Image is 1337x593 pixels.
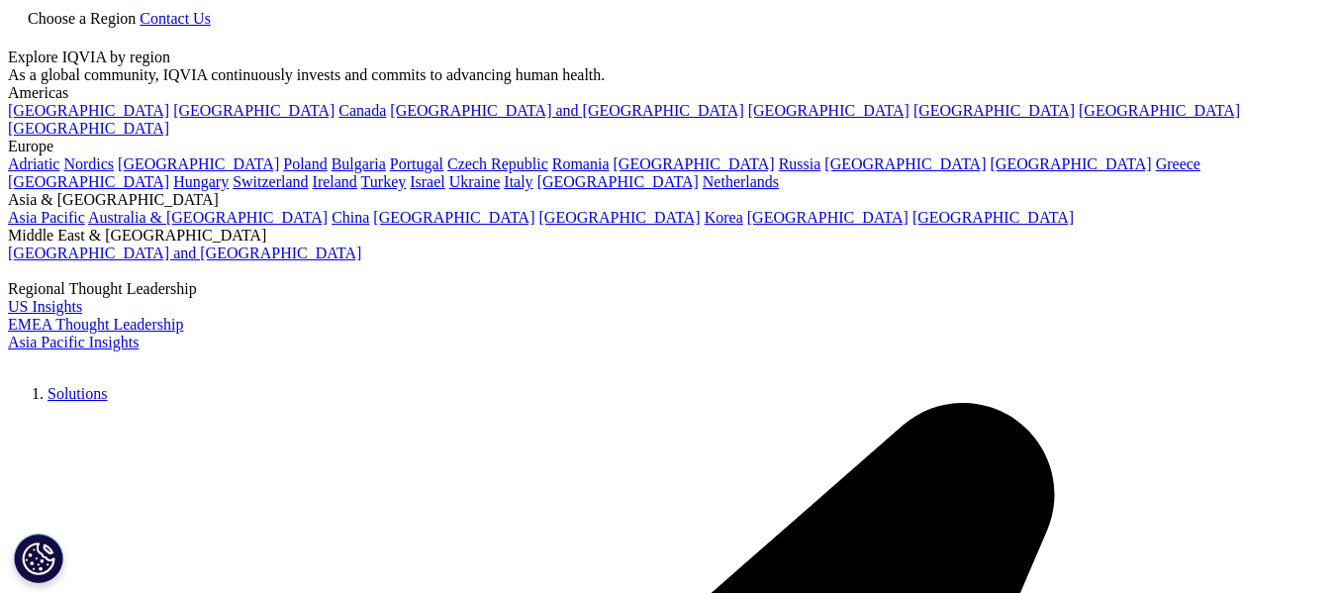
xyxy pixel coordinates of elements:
a: [GEOGRAPHIC_DATA] [1079,102,1240,119]
a: Switzerland [233,173,308,190]
a: Contact Us [140,10,211,27]
a: China [332,209,369,226]
a: Bulgaria [332,155,386,172]
a: Romania [552,155,610,172]
a: Israel [410,173,445,190]
div: Middle East & [GEOGRAPHIC_DATA] [8,227,1329,245]
a: [GEOGRAPHIC_DATA] [8,120,169,137]
a: Australia & [GEOGRAPHIC_DATA] [88,209,328,226]
a: [GEOGRAPHIC_DATA] [614,155,775,172]
a: Canada [338,102,386,119]
a: [GEOGRAPHIC_DATA] [8,173,169,190]
a: [GEOGRAPHIC_DATA] [747,209,908,226]
a: [GEOGRAPHIC_DATA] [748,102,909,119]
a: [GEOGRAPHIC_DATA] [118,155,279,172]
div: Europe [8,138,1329,155]
a: [GEOGRAPHIC_DATA] and [GEOGRAPHIC_DATA] [8,245,361,261]
a: Solutions [48,385,107,402]
a: Adriatic [8,155,59,172]
a: Asia Pacific Insights [8,334,139,350]
a: Nordics [63,155,114,172]
a: [GEOGRAPHIC_DATA] [537,173,699,190]
a: Italy [504,173,532,190]
div: Americas [8,84,1329,102]
a: [GEOGRAPHIC_DATA] and [GEOGRAPHIC_DATA] [390,102,743,119]
div: As a global community, IQVIA continuously invests and commits to advancing human health. [8,66,1329,84]
button: Definições de cookies [14,534,63,583]
a: [GEOGRAPHIC_DATA] [912,209,1074,226]
a: [GEOGRAPHIC_DATA] [539,209,701,226]
a: Portugal [390,155,443,172]
div: Regional Thought Leadership [8,280,1329,298]
a: Greece [1156,155,1200,172]
a: [GEOGRAPHIC_DATA] [173,102,334,119]
a: US Insights [8,298,82,315]
div: Asia & [GEOGRAPHIC_DATA] [8,191,1329,209]
a: Russia [779,155,821,172]
a: Netherlands [703,173,779,190]
span: Choose a Region [28,10,136,27]
a: [GEOGRAPHIC_DATA] [373,209,534,226]
a: [GEOGRAPHIC_DATA] [913,102,1075,119]
a: Hungary [173,173,229,190]
a: Asia Pacific [8,209,85,226]
a: Poland [283,155,327,172]
a: EMEA Thought Leadership [8,316,183,333]
a: Turkey [361,173,407,190]
a: Ireland [313,173,357,190]
a: [GEOGRAPHIC_DATA] [824,155,986,172]
div: Explore IQVIA by region [8,49,1329,66]
a: [GEOGRAPHIC_DATA] [8,102,169,119]
a: [GEOGRAPHIC_DATA] [991,155,1152,172]
a: Korea [705,209,743,226]
a: Ukraine [449,173,501,190]
a: Czech Republic [447,155,548,172]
